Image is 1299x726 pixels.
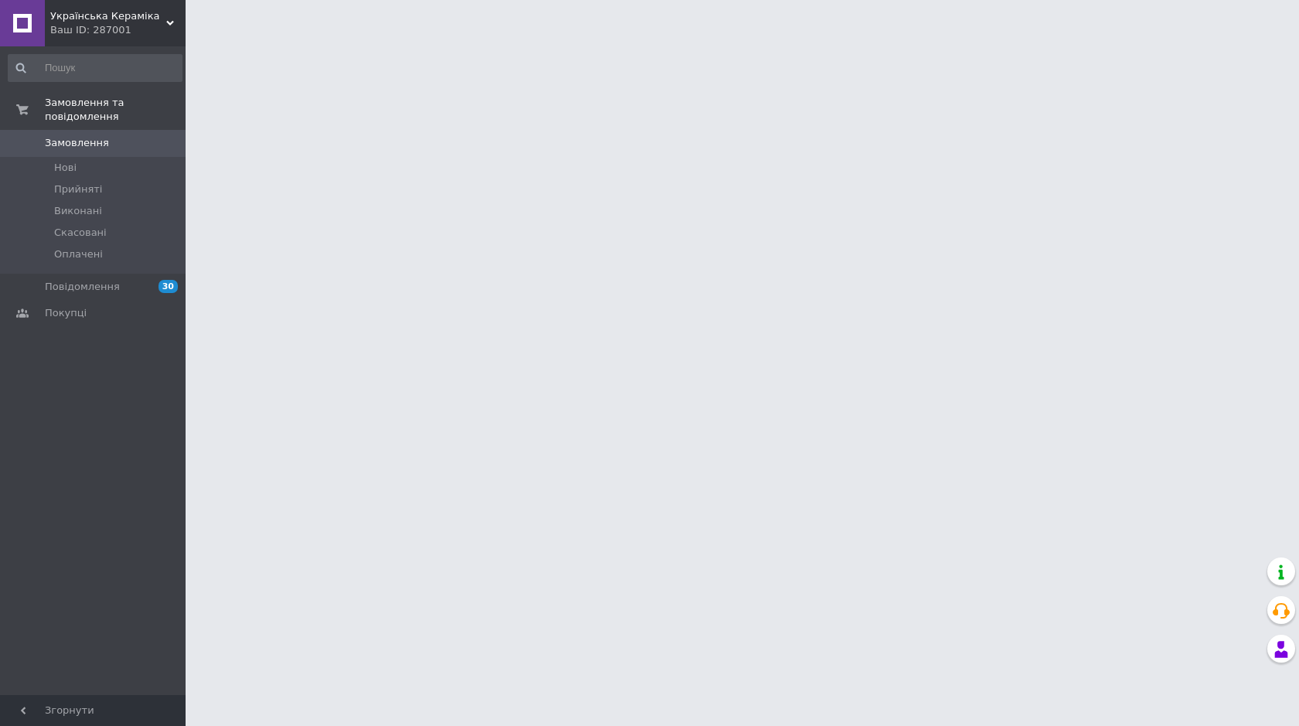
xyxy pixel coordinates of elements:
[54,226,107,240] span: Скасовані
[159,280,178,293] span: 30
[45,96,186,124] span: Замовлення та повідомлення
[54,247,103,261] span: Оплачені
[45,136,109,150] span: Замовлення
[50,23,186,37] div: Ваш ID: 287001
[45,280,120,294] span: Повідомлення
[8,54,182,82] input: Пошук
[54,182,102,196] span: Прийняті
[50,9,166,23] span: Українська Кераміка
[54,161,77,175] span: Нові
[54,204,102,218] span: Виконані
[45,306,87,320] span: Покупці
